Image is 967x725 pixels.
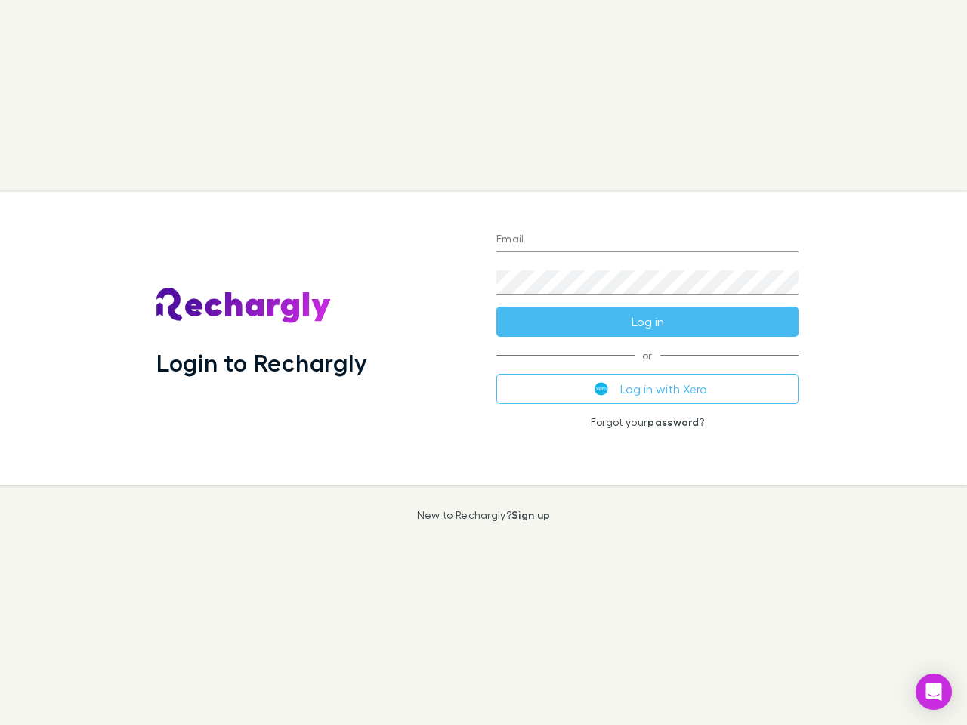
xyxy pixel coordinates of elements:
p: Forgot your ? [496,416,799,428]
button: Log in with Xero [496,374,799,404]
img: Rechargly's Logo [156,288,332,324]
div: Open Intercom Messenger [916,674,952,710]
p: New to Rechargly? [417,509,551,521]
img: Xero's logo [595,382,608,396]
span: or [496,355,799,356]
h1: Login to Rechargly [156,348,367,377]
a: Sign up [511,508,550,521]
button: Log in [496,307,799,337]
a: password [647,415,699,428]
